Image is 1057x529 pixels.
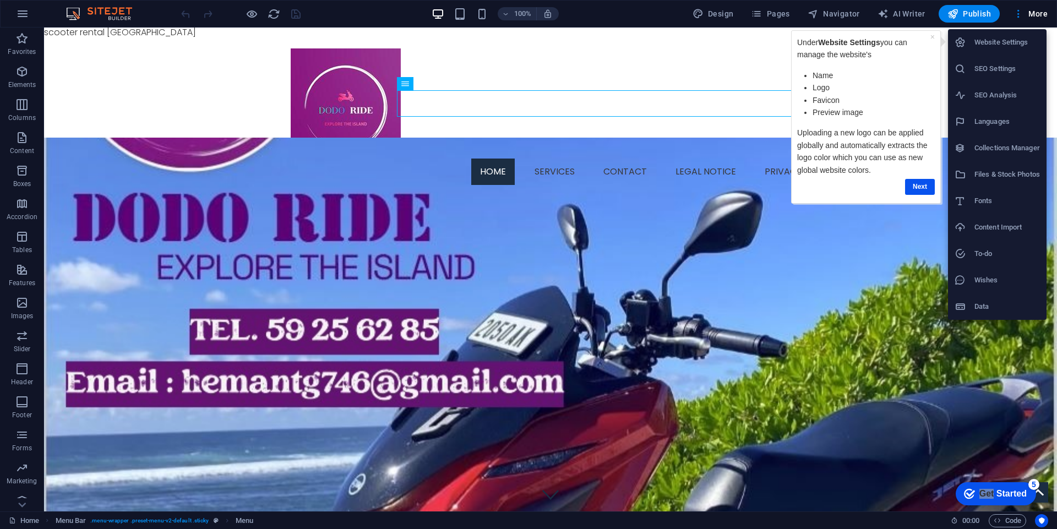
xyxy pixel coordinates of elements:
h6: Website Settings [974,36,1040,49]
h6: Fonts [974,194,1040,208]
a: Next [116,149,145,165]
h6: Content Import [974,221,1040,234]
div: Close tooltip [141,1,145,13]
h6: Collections Manager [974,141,1040,155]
p: Under [8,6,145,31]
h6: SEO Settings [974,62,1040,75]
div: Get Started 5 items remaining, 0% complete [9,6,89,29]
h6: SEO Analysis [974,89,1040,102]
span: Uploading a new logo can be applied globally and automatically extracts the logo color which you ... [8,98,138,144]
span: Preview image [23,78,74,86]
h6: Data [974,300,1040,313]
h6: To-do [974,247,1040,260]
div: 5 [81,2,92,13]
h6: Wishes [974,274,1040,287]
a: × [141,2,145,11]
h6: Languages [974,115,1040,128]
span: Website Settings [29,8,91,17]
div: Get Started [32,12,80,22]
h6: Files & Stock Photos [974,168,1040,181]
span: Logo [23,53,40,62]
span: Favicon [23,66,50,74]
span: Name [23,41,43,50]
